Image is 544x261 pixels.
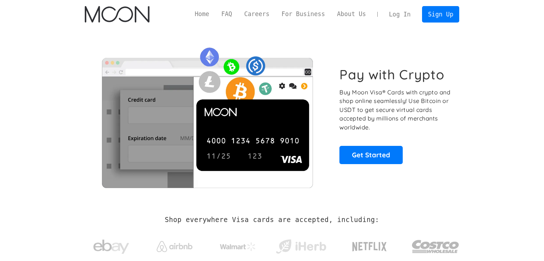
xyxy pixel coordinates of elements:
h1: Pay with Crypto [339,67,445,83]
a: For Business [275,10,331,19]
a: iHerb [274,230,328,260]
a: Log In [383,6,417,22]
a: Careers [238,10,275,19]
a: Sign Up [422,6,459,22]
a: About Us [331,10,372,19]
a: Airbnb [148,234,201,256]
img: Walmart [220,242,256,251]
a: home [85,6,150,23]
img: iHerb [274,237,328,256]
img: Moon Logo [85,6,150,23]
img: Airbnb [157,241,192,252]
a: Get Started [339,146,403,164]
h2: Shop everywhere Visa cards are accepted, including: [165,216,379,224]
img: Costco [412,233,460,260]
a: FAQ [215,10,238,19]
p: Buy Moon Visa® Cards with crypto and shop online seamlessly! Use Bitcoin or USDT to get secure vi... [339,88,451,132]
img: Netflix [352,238,387,256]
a: Home [189,10,215,19]
img: ebay [93,236,129,258]
a: Walmart [211,235,264,255]
a: Netflix [338,231,402,259]
img: Moon Cards let you spend your crypto anywhere Visa is accepted. [85,43,330,188]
